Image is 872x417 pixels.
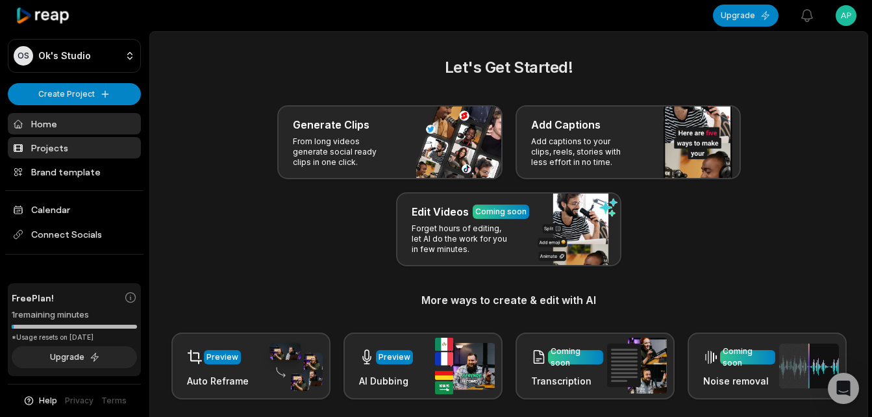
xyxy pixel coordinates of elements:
p: Forget hours of editing, let AI do the work for you in few minutes. [412,223,512,255]
img: ai_dubbing.png [435,338,495,394]
h3: Edit Videos [412,204,469,220]
button: Upgrade [713,5,779,27]
div: Coming soon [475,206,527,218]
div: Coming soon [551,346,601,369]
div: Preview [379,351,410,363]
img: transcription.png [607,338,667,394]
p: Ok's Studio [38,50,91,62]
a: Privacy [65,395,93,407]
div: 1 remaining minutes [12,309,137,322]
img: noise_removal.png [779,344,839,388]
button: Help [23,395,57,407]
span: Help [39,395,57,407]
div: Preview [206,351,238,363]
h3: AI Dubbing [359,374,413,388]
div: Open Intercom Messenger [828,373,859,404]
h2: Let's Get Started! [166,56,852,79]
a: Calendar [8,199,141,220]
button: Upgrade [12,346,137,368]
span: Free Plan! [12,291,54,305]
h3: Auto Reframe [187,374,249,388]
a: Home [8,113,141,134]
h3: Generate Clips [293,117,369,133]
button: Create Project [8,83,141,105]
div: *Usage resets on [DATE] [12,333,137,342]
a: Terms [101,395,127,407]
div: Coming soon [723,346,773,369]
span: Connect Socials [8,223,141,246]
h3: More ways to create & edit with AI [166,292,852,308]
h3: Transcription [531,374,603,388]
p: From long videos generate social ready clips in one click. [293,136,393,168]
a: Brand template [8,161,141,183]
div: OS [14,46,33,66]
p: Add captions to your clips, reels, stories with less effort in no time. [531,136,632,168]
h3: Noise removal [703,374,775,388]
a: Projects [8,137,141,158]
h3: Add Captions [531,117,601,133]
img: auto_reframe.png [263,341,323,392]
